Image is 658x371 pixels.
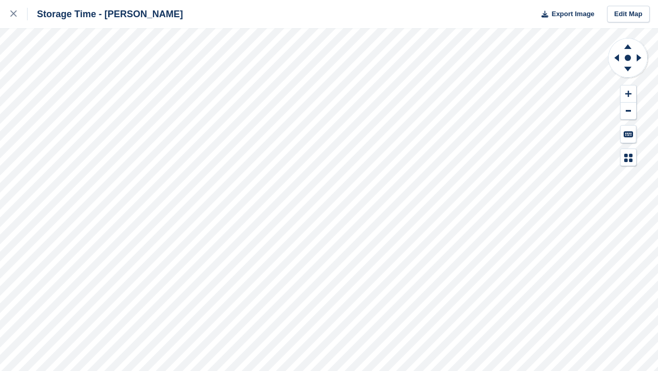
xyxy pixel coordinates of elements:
button: Zoom Out [621,103,636,120]
a: Edit Map [607,6,650,23]
span: Export Image [551,9,594,19]
div: Storage Time - [PERSON_NAME] [28,8,183,20]
button: Zoom In [621,85,636,103]
button: Keyboard Shortcuts [621,126,636,143]
button: Map Legend [621,149,636,166]
button: Export Image [535,6,595,23]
